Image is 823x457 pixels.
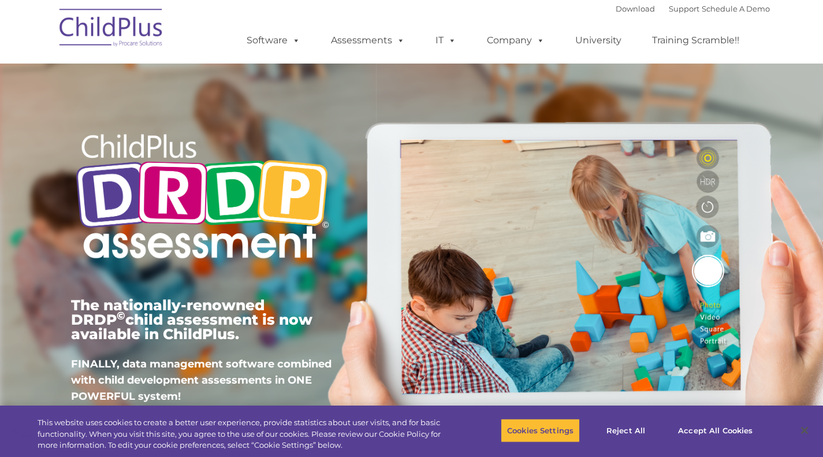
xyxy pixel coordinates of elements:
[424,29,468,52] a: IT
[590,418,662,443] button: Reject All
[702,4,770,13] a: Schedule A Demo
[38,417,453,451] div: This website uses cookies to create a better user experience, provide statistics about user visit...
[564,29,633,52] a: University
[669,4,699,13] a: Support
[616,4,655,13] a: Download
[54,1,169,58] img: ChildPlus by Procare Solutions
[71,358,332,403] span: FINALLY, data management software combined with child development assessments in ONE POWERFUL sys...
[640,29,751,52] a: Training Scramble!!
[475,29,556,52] a: Company
[117,309,125,322] sup: ©
[319,29,416,52] a: Assessments
[235,29,312,52] a: Software
[71,118,333,278] img: Copyright - DRDP Logo Light
[501,418,580,443] button: Cookies Settings
[792,418,817,443] button: Close
[616,4,770,13] font: |
[71,296,312,343] span: The nationally-renowned DRDP child assessment is now available in ChildPlus.
[672,418,759,443] button: Accept All Cookies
